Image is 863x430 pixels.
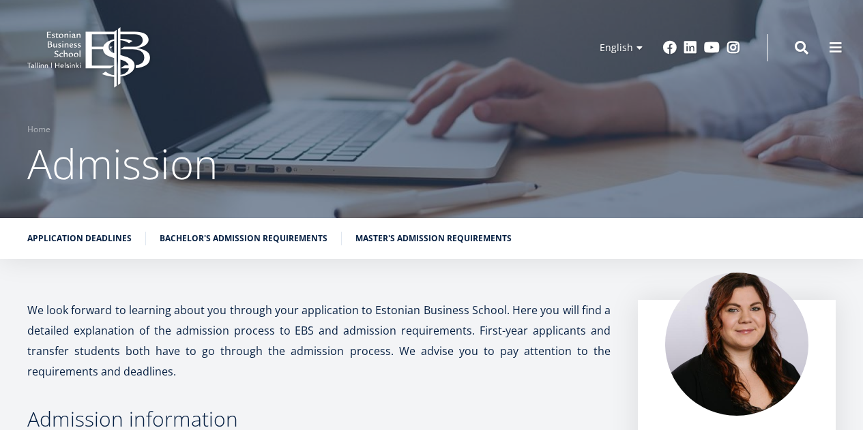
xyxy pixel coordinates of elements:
[160,232,327,245] a: Bachelor's admission requirements
[727,41,740,55] a: Instagram
[27,300,611,382] p: We look forward to learning about you through your application to Estonian Business School. Here ...
[27,123,50,136] a: Home
[27,409,611,429] h3: Admission information
[665,273,808,416] img: liina reimann
[27,232,132,245] a: Application deadlines
[355,232,512,245] a: Master's admission requirements
[684,41,697,55] a: Linkedin
[663,41,677,55] a: Facebook
[704,41,720,55] a: Youtube
[27,136,218,191] span: Admission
